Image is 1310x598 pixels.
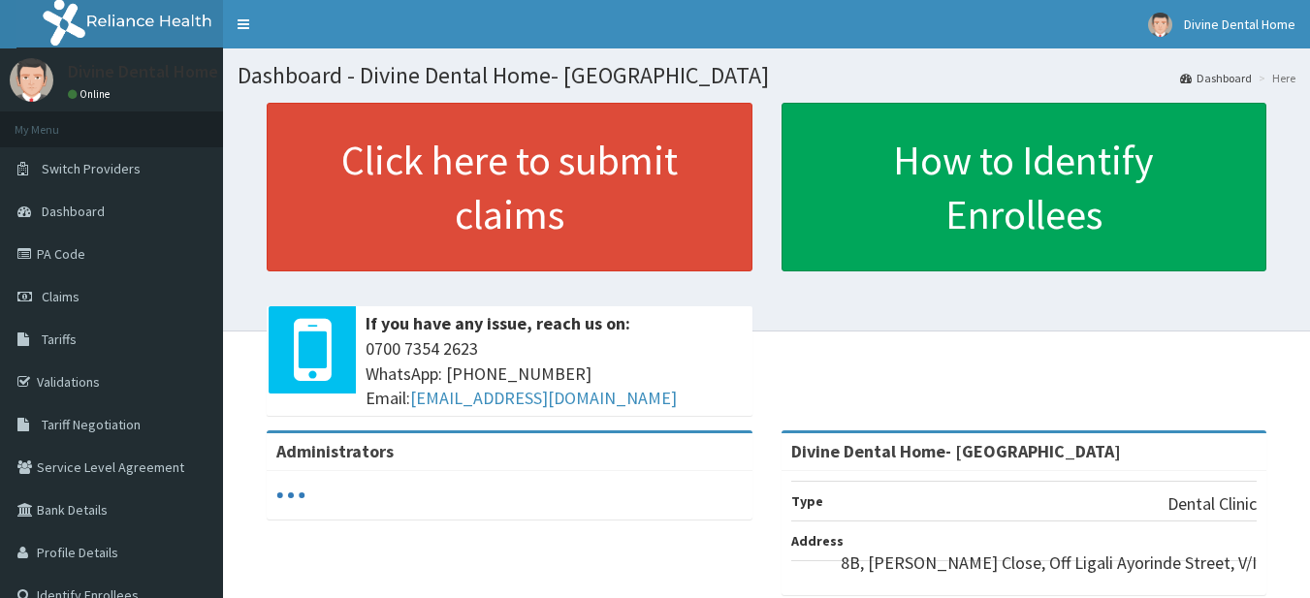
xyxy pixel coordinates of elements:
[366,336,743,411] span: 0700 7354 2623 WhatsApp: [PHONE_NUMBER] Email:
[68,63,218,80] p: Divine Dental Home
[267,103,752,271] a: Click here to submit claims
[42,416,141,433] span: Tariff Negotiation
[791,532,844,550] b: Address
[68,87,114,101] a: Online
[238,63,1295,88] h1: Dashboard - Divine Dental Home- [GEOGRAPHIC_DATA]
[1180,70,1252,86] a: Dashboard
[782,103,1267,271] a: How to Identify Enrollees
[1148,13,1172,37] img: User Image
[42,288,80,305] span: Claims
[410,387,677,409] a: [EMAIL_ADDRESS][DOMAIN_NAME]
[1184,16,1295,33] span: Divine Dental Home
[42,160,141,177] span: Switch Providers
[366,312,630,334] b: If you have any issue, reach us on:
[42,330,77,348] span: Tariffs
[10,58,53,102] img: User Image
[1254,70,1295,86] li: Here
[1167,491,1257,517] p: Dental Clinic
[276,440,394,462] b: Administrators
[841,551,1257,576] p: 8B, [PERSON_NAME] Close, Off Ligali Ayorinde Street, V/I
[276,481,305,510] svg: audio-loading
[791,492,823,510] b: Type
[791,440,1121,462] strong: Divine Dental Home- [GEOGRAPHIC_DATA]
[42,203,105,220] span: Dashboard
